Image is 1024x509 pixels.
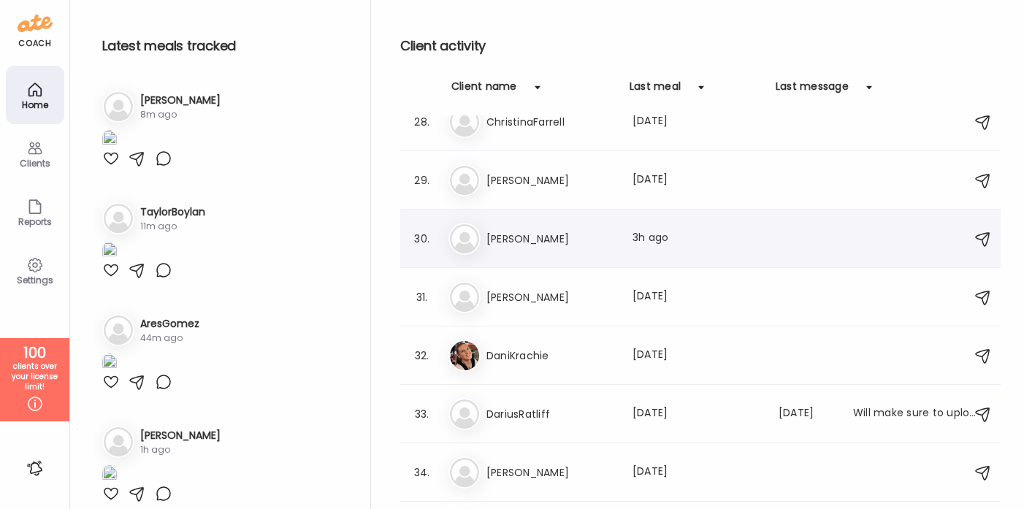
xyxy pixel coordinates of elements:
div: [DATE] [779,405,836,423]
img: bg-avatar-default.svg [450,283,479,312]
div: 3h ago [633,230,761,248]
h3: [PERSON_NAME] [486,464,615,481]
div: 30. [413,230,431,248]
img: bg-avatar-default.svg [104,427,133,456]
div: 11m ago [140,220,205,233]
h3: [PERSON_NAME] [140,93,221,108]
div: 29. [413,172,431,189]
div: 44m ago [140,332,199,345]
div: 31. [413,288,431,306]
img: bg-avatar-default.svg [450,458,479,487]
div: [DATE] [633,288,761,306]
h3: [PERSON_NAME] [486,288,615,306]
div: [DATE] [633,405,761,423]
div: 100 [5,344,64,361]
h3: [PERSON_NAME] [486,172,615,189]
h3: [PERSON_NAME] [486,230,615,248]
h3: [PERSON_NAME] [140,428,221,443]
img: bg-avatar-default.svg [104,204,133,233]
img: avatars%2FCbV8oDXITrclmuJf6QVyrvIUljI3 [450,341,479,370]
div: Clients [9,158,61,168]
h3: DariusRatliff [486,405,615,423]
img: ate [18,12,53,35]
h3: DaniKrachie [486,347,615,364]
div: 33. [413,405,431,423]
img: images%2FB5Gvj8uJtddG2blxiPNBeVKITB93%2F0Fv1O6wTx1LYqGj83i7L%2Fiu97e8z6yzNH1J0v58Rh_1080 [102,130,117,150]
div: [DATE] [633,347,761,364]
div: Will make sure to upload a photo of the next thing I eat [853,405,982,423]
img: images%2FvlHkDVkQ6uUy44NQPvf5keJU99W2%2FvbXmX7LMPeBhQIaT2H2E%2FGQfWTD1M8IhKkLlHWoEr_1080 [102,242,117,261]
div: Client name [451,79,517,102]
img: bg-avatar-default.svg [104,92,133,121]
h3: TaylorBoylan [140,204,205,220]
div: Last message [776,79,849,102]
h2: Client activity [400,35,1001,57]
h3: AresGomez [140,316,199,332]
div: 28. [413,113,431,131]
div: 1h ago [140,443,221,456]
div: 8m ago [140,108,221,121]
div: clients over your license limit! [5,361,64,392]
div: Settings [9,275,61,285]
img: images%2FRXlqO4SPI6fN5IS2GnsnCY18HXe2%2Fa90ItFukvAwCnYzWErAx%2FpNHLKyW44yceVDhLj0wq_1080 [102,353,117,373]
img: bg-avatar-default.svg [450,399,479,429]
div: [DATE] [633,113,761,131]
h3: ChristinaFarrell [486,113,615,131]
img: images%2FX9A6zU0iv5Q0jlzuaSbri8PXPiX2%2FmGl5agtchJ6sMsv51ICF%2F4Crj15jMwGDKdSVYHQij_1080 [102,465,117,485]
div: coach [18,37,51,50]
div: 32. [413,347,431,364]
img: bg-avatar-default.svg [104,315,133,345]
img: bg-avatar-default.svg [450,107,479,137]
img: bg-avatar-default.svg [450,166,479,195]
div: 34. [413,464,431,481]
div: [DATE] [633,172,761,189]
div: Reports [9,217,61,226]
h2: Latest meals tracked [102,35,347,57]
img: bg-avatar-default.svg [450,224,479,253]
div: [DATE] [633,464,761,481]
div: Last meal [630,79,681,102]
div: Home [9,100,61,110]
